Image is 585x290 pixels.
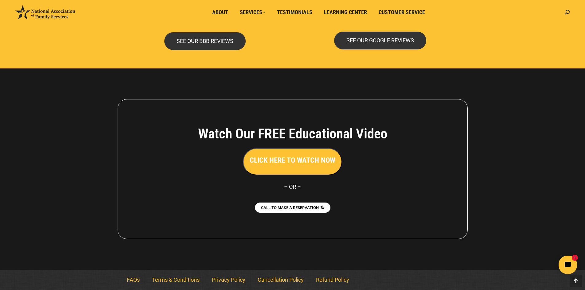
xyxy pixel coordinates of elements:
a: FAQs [121,273,146,287]
span: SEE OUR GOOGLE REVIEWS [346,38,414,43]
span: Testimonials [277,9,312,16]
span: About [212,9,228,16]
a: About [208,6,232,18]
h4: Watch Our FREE Educational Video [164,126,421,142]
a: Terms & Conditions [146,273,206,287]
nav: Menu [121,273,465,287]
a: Customer Service [374,6,429,18]
span: Customer Service [379,9,425,16]
a: CLICK HERE TO WATCH NOW [243,157,342,164]
a: Cancellation Policy [252,273,310,287]
button: CLICK HERE TO WATCH NOW [243,148,342,175]
a: Refund Policy [310,273,355,287]
span: – OR – [284,184,301,190]
span: Services [240,9,265,16]
iframe: Tidio Chat [477,250,582,279]
a: SEE OUR BBB REVIEWS [164,32,246,50]
a: Privacy Policy [206,273,252,287]
a: CALL TO MAKE A RESERVATION [255,203,330,213]
h3: CLICK HERE TO WATCH NOW [250,155,335,165]
span: CALL TO MAKE A RESERVATION [261,206,319,210]
span: Learning Center [324,9,367,16]
span: SEE OUR BBB REVIEWS [177,38,233,44]
a: SEE OUR GOOGLE REVIEWS [334,32,426,49]
img: National Association of Family Services [15,5,75,19]
a: Learning Center [320,6,371,18]
a: Testimonials [273,6,317,18]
